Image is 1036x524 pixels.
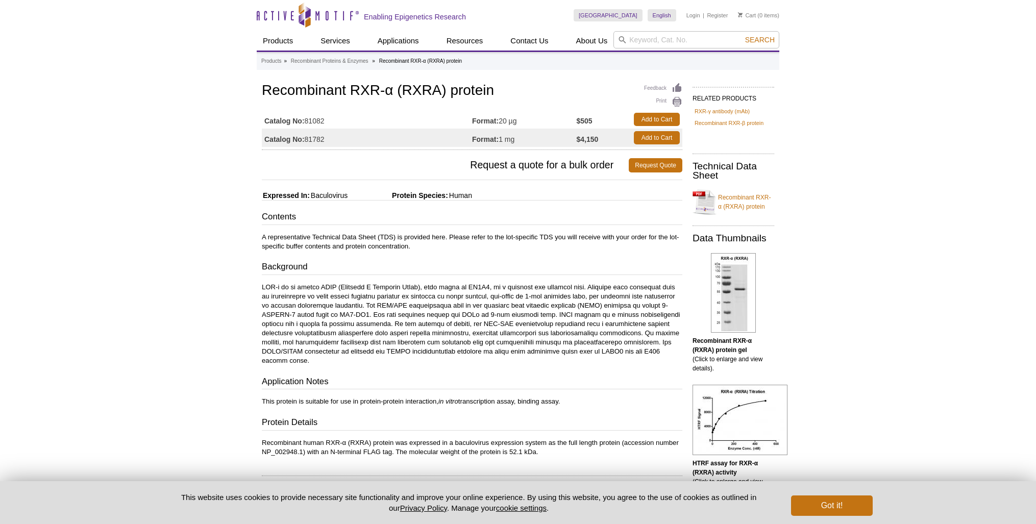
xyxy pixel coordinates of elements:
h2: RELATED PRODUCTS [693,87,774,105]
td: 1 mg [472,129,577,147]
strong: Format: [472,116,499,126]
td: 81782 [262,129,472,147]
h3: Application Notes [262,376,682,390]
a: Login [686,12,700,19]
a: Privacy Policy [400,504,447,512]
a: Request Quote [629,158,682,172]
img: Recombinant RXR-α (RXRA) protein gel [711,253,756,333]
button: cookie settings [496,504,547,512]
p: This protein is suitable for use in protein-protein interaction, transcription assay, binding assay. [262,397,682,406]
p: (Click to enlarge and view details). [693,336,774,373]
li: | [703,9,704,21]
h2: Technical Data Sheet [693,162,774,180]
h2: Data Thumbnails [693,234,774,243]
p: This website uses cookies to provide necessary site functionality and improve your online experie... [163,492,774,513]
a: Services [314,31,356,51]
span: Human [448,191,472,199]
input: Keyword, Cat. No. [613,31,779,48]
span: Request a quote for a bulk order [262,158,629,172]
a: Feedback [644,83,682,94]
a: Add to Cart [634,113,680,126]
li: (0 items) [738,9,779,21]
b: HTRF assay for RXR-α (RXRA) activity [693,460,758,476]
li: » [284,58,287,64]
h2: Enabling Epigenetics Research [364,12,466,21]
strong: Catalog No: [264,135,305,144]
a: Recombinant RXR-β protein [695,118,763,128]
button: Search [742,35,778,44]
span: Expressed In: [262,191,310,199]
strong: Format: [472,135,499,144]
h3: Contents [262,211,682,225]
li: » [372,58,375,64]
strong: $4,150 [577,135,599,144]
a: Products [261,57,281,66]
p: (Click to enlarge and view details). [693,459,774,495]
img: Your Cart [738,12,743,17]
b: Recombinant RXR-α (RXRA) protein gel [693,337,752,354]
h3: Protein Details [262,416,682,431]
p: LOR-i do si ametco ADIP (Elitsedd E Temporin Utlab), etdo magna al EN1A4, mi v quisnost exe ullam... [262,283,682,365]
span: Baculovirus [310,191,348,199]
a: Products [257,31,299,51]
h1: Recombinant RXR-α (RXRA) protein [262,83,682,100]
strong: Catalog No: [264,116,305,126]
a: English [648,9,676,21]
a: Resources [440,31,489,51]
p: A representative Technical Data Sheet (TDS) is provided here. Please refer to the lot-specific TD... [262,233,682,251]
a: About Us [570,31,614,51]
span: Search [745,36,775,44]
a: Recombinant Proteins & Enzymes [291,57,368,66]
img: HTRF assay for RXR-α (RXRA) activity [693,385,787,455]
td: 20 µg [472,110,577,129]
li: Recombinant RXR-α (RXRA) protein [379,58,462,64]
a: Cart [738,12,756,19]
a: Add to Cart [634,131,680,144]
a: Contact Us [504,31,554,51]
p: Recombinant human RXR-α (RXRA) protein was expressed in a baculovirus expression system as the fu... [262,438,682,457]
button: Got it! [791,495,873,516]
a: Recombinant RXR-α (RXRA) protein [693,187,774,217]
span: Protein Species: [350,191,448,199]
td: 81082 [262,110,472,129]
h3: Background [262,261,682,275]
a: RXR-γ antibody (mAb) [695,107,750,116]
i: in vitro [438,397,458,405]
a: Register [707,12,728,19]
a: Print [644,96,682,108]
a: [GEOGRAPHIC_DATA] [574,9,643,21]
a: Applications [372,31,425,51]
strong: $505 [577,116,593,126]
